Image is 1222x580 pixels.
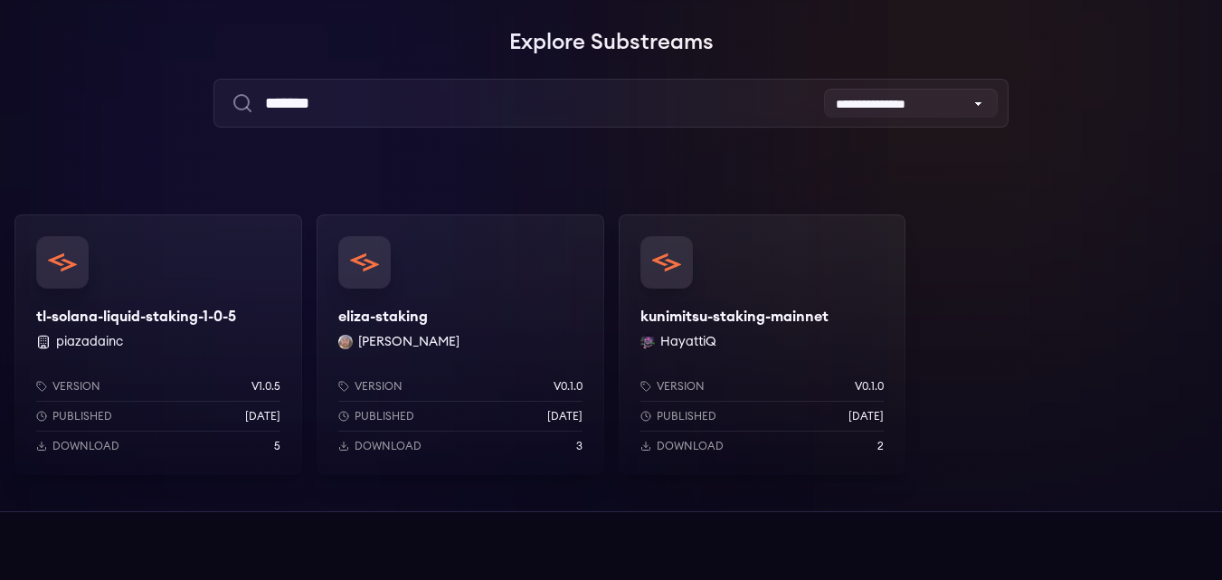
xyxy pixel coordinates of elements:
[56,333,123,351] button: piazadainc
[554,379,583,394] p: v0.1.0
[355,379,403,394] p: Version
[855,379,884,394] p: v0.1.0
[274,439,280,453] p: 5
[848,409,884,423] p: [DATE]
[14,214,302,475] a: tl-solana-liquid-staking-1-0-5tl-solana-liquid-staking-1-0-5 piazadaincVersionv1.0.5Published[DAT...
[317,214,604,475] a: eliza-stakingeliza-stakingjack-landon [PERSON_NAME]Versionv0.1.0Published[DATE]Download3
[619,214,906,475] a: kunimitsu-staking-mainnetkunimitsu-staking-mainnetHayattiQ HayattiQVersionv0.1.0Published[DATE]Do...
[355,409,414,423] p: Published
[657,409,716,423] p: Published
[660,333,716,351] button: HayattiQ
[251,379,280,394] p: v1.0.5
[657,439,724,453] p: Download
[547,409,583,423] p: [DATE]
[14,24,1208,61] h1: Explore Substreams
[657,379,705,394] p: Version
[52,379,100,394] p: Version
[576,439,583,453] p: 3
[52,409,112,423] p: Published
[355,439,422,453] p: Download
[358,333,459,351] button: [PERSON_NAME]
[245,409,280,423] p: [DATE]
[877,439,884,453] p: 2
[52,439,119,453] p: Download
